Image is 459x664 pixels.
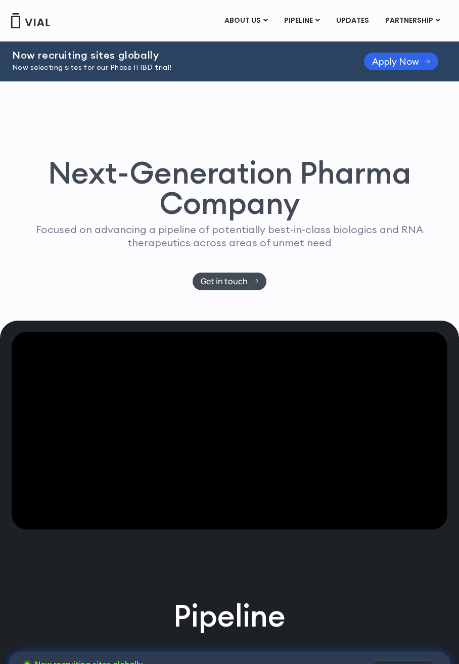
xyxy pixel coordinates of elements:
img: Vial Logo [10,13,51,28]
h1: Next-Generation Pharma Company [20,157,439,218]
a: PIPELINEMenu Toggle [276,12,328,29]
p: Focused on advancing a pipeline of potentially best-in-class biologics and RNA therapeutics acros... [26,223,433,249]
p: Now selecting sites for our Phase II IBD trial! [12,62,339,73]
span: Get in touch [201,278,248,285]
a: Get in touch [193,273,267,290]
a: ABOUT USMenu Toggle [216,12,276,29]
a: Apply Now [364,53,438,70]
h2: Now recruiting sites globally [12,50,339,61]
span: Apply Now [372,58,419,65]
a: UPDATES [328,12,377,29]
a: PARTNERSHIPMenu Toggle [377,12,448,29]
h2: Pipeline [173,595,286,637]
